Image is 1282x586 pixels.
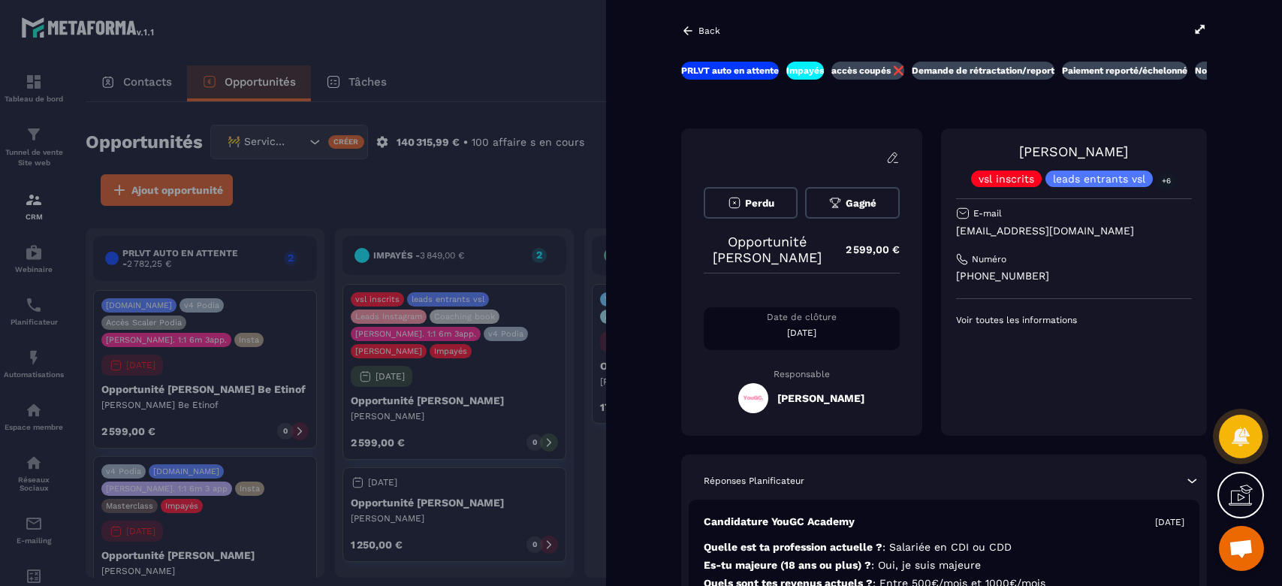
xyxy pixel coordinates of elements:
[831,235,900,264] p: 2 599,00 €
[1155,516,1184,528] p: [DATE]
[972,253,1006,265] p: Numéro
[973,207,1002,219] p: E-mail
[704,540,1184,554] p: Quelle est ta profession actuelle ?
[745,198,774,209] span: Perdu
[871,559,981,571] span: : Oui, je suis majeure
[704,515,855,529] p: Candidature YouGC Academy
[1019,143,1128,159] a: [PERSON_NAME]
[846,198,876,209] span: Gagné
[704,187,798,219] button: Perdu
[704,311,900,323] p: Date de clôture
[777,392,864,404] h5: [PERSON_NAME]
[704,558,1184,572] p: Es-tu majeure (18 ans ou plus) ?
[956,224,1192,238] p: [EMAIL_ADDRESS][DOMAIN_NAME]
[704,327,900,339] p: [DATE]
[704,475,804,487] p: Réponses Planificateur
[979,174,1034,184] p: vsl inscrits
[1157,173,1176,189] p: +6
[805,187,899,219] button: Gagné
[704,369,900,379] p: Responsable
[704,234,831,265] p: Opportunité [PERSON_NAME]
[882,541,1012,553] span: : Salariée en CDI ou CDD
[1219,526,1264,571] div: Ouvrir le chat
[956,314,1192,326] p: Voir toutes les informations
[956,269,1192,283] p: [PHONE_NUMBER]
[1053,174,1145,184] p: leads entrants vsl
